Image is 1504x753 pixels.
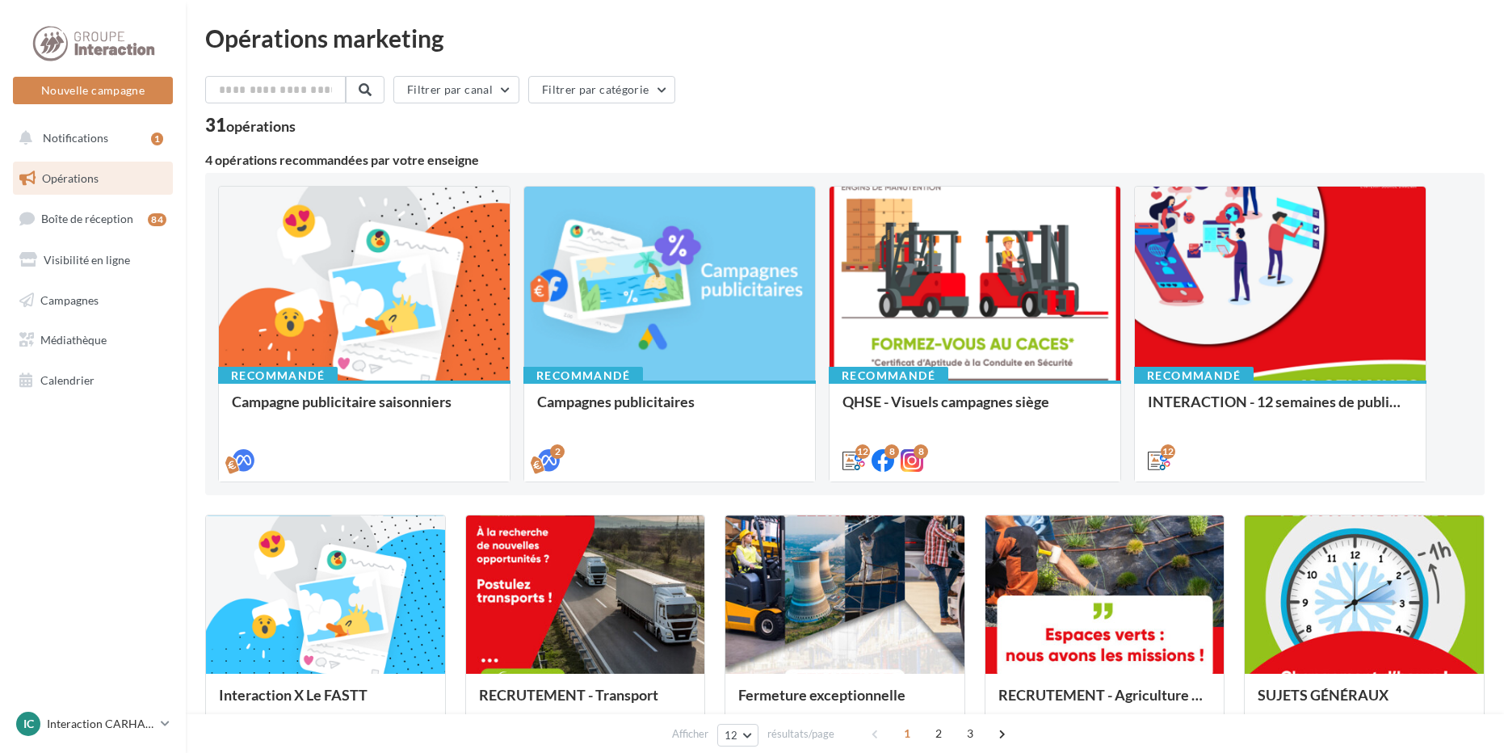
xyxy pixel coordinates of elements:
div: Recommandé [1134,367,1254,385]
div: 84 [148,213,166,226]
p: Interaction CARHAIX [47,716,154,732]
span: Boîte de réception [41,212,133,225]
div: Interaction X Le FASTT [219,687,432,719]
div: Recommandé [218,367,338,385]
span: Médiathèque [40,333,107,347]
a: Campagnes [10,284,176,318]
span: 3 [957,721,983,747]
button: Filtrer par canal [393,76,519,103]
div: 4 opérations recommandées par votre enseigne [205,154,1485,166]
span: 12 [725,729,738,742]
div: 8 [884,444,899,459]
button: Nouvelle campagne [13,77,173,104]
span: 2 [926,721,952,747]
button: 12 [717,724,758,747]
div: opérations [226,119,296,133]
span: Notifications [43,131,108,145]
a: Calendrier [10,364,176,398]
span: 1 [894,721,920,747]
span: résultats/page [767,726,834,742]
div: Recommandé [523,367,643,385]
a: Boîte de réception84 [10,201,176,236]
span: Campagnes [40,292,99,306]
button: Notifications 1 [10,121,170,155]
div: 8 [914,444,928,459]
div: Opérations marketing [205,26,1485,50]
div: 2 [550,444,565,459]
div: Recommandé [829,367,948,385]
div: Campagnes publicitaires [537,393,802,426]
span: IC [23,716,34,732]
div: 12 [1161,444,1175,459]
div: 1 [151,133,163,145]
a: Opérations [10,162,176,196]
a: Visibilité en ligne [10,243,176,277]
span: Visibilité en ligne [44,253,130,267]
div: SUJETS GÉNÉRAUX [1258,687,1471,719]
a: IC Interaction CARHAIX [13,709,173,739]
span: Afficher [672,726,708,742]
div: Fermeture exceptionnelle [738,687,952,719]
div: QHSE - Visuels campagnes siège [842,393,1107,426]
span: Calendrier [40,373,95,387]
div: RECRUTEMENT - Agriculture / Espaces verts [998,687,1212,719]
a: Médiathèque [10,323,176,357]
div: RECRUTEMENT - Transport [479,687,692,719]
div: INTERACTION - 12 semaines de publication [1148,393,1413,426]
button: Filtrer par catégorie [528,76,675,103]
div: Campagne publicitaire saisonniers [232,393,497,426]
div: 12 [855,444,870,459]
span: Opérations [42,171,99,185]
div: 31 [205,116,296,134]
